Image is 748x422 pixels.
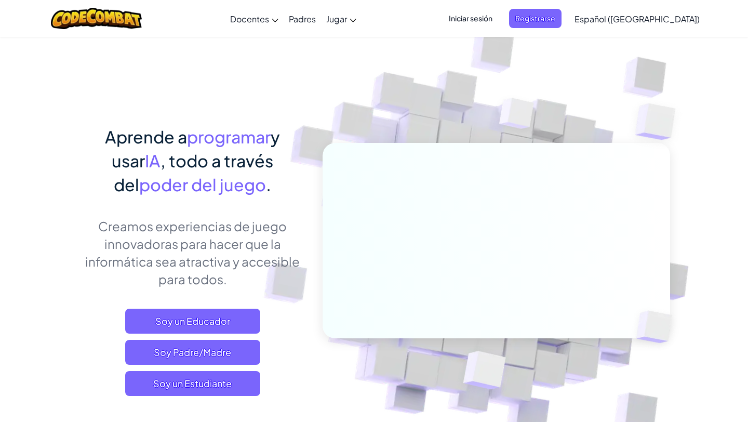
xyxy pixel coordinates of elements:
[326,14,347,24] span: Jugar
[575,14,700,24] span: Español ([GEOGRAPHIC_DATA])
[266,174,271,195] span: .
[187,126,271,147] span: programar
[145,150,161,171] span: IA
[125,340,260,365] a: Soy Padre/Madre
[105,126,187,147] span: Aprende a
[225,5,284,33] a: Docentes
[284,5,321,33] a: Padres
[569,5,705,33] a: Español ([GEOGRAPHIC_DATA])
[78,217,307,288] p: Creamos experiencias de juego innovadoras para hacer que la informática sea atractiva y accesible...
[509,9,562,28] button: Registrarse
[230,14,269,24] span: Docentes
[615,78,704,166] img: Overlap cubes
[443,9,499,28] button: Iniciar sesión
[125,371,260,396] button: Soy un Estudiante
[51,8,142,29] img: CodeCombat logo
[480,77,555,155] img: Overlap cubes
[125,309,260,334] a: Soy un Educador
[619,289,697,365] img: Overlap cubes
[321,5,362,33] a: Jugar
[139,174,266,195] span: poder del juego
[438,329,531,415] img: Overlap cubes
[114,150,273,195] span: , todo a través del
